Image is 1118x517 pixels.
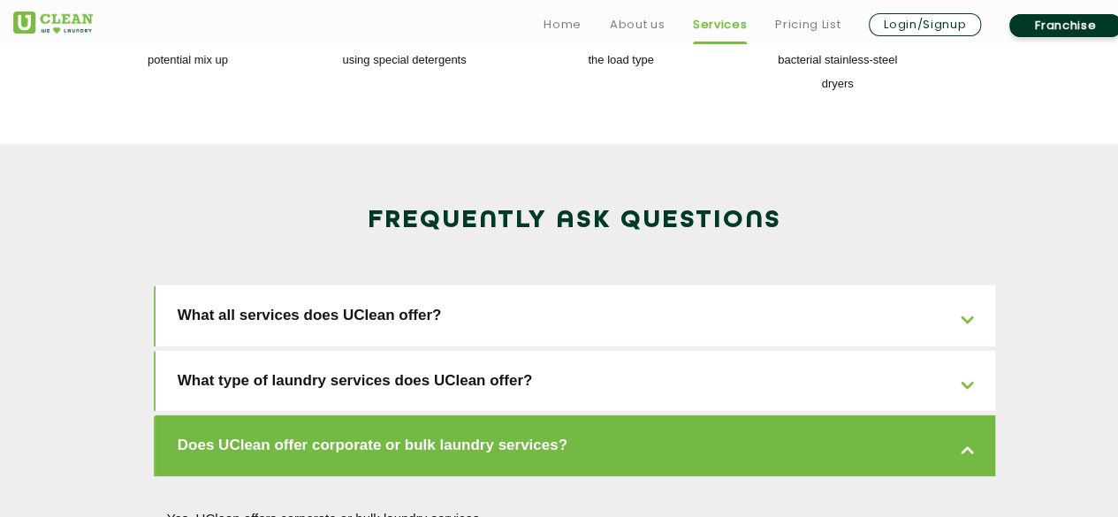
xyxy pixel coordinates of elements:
img: UClean Laundry and Dry Cleaning [13,11,93,34]
p: Clothes are tagged to avoid potential mix up [115,24,261,72]
a: Login/Signup [869,13,981,36]
a: About us [610,14,665,35]
p: Clothes are washed as per the load type [548,24,694,72]
a: What all services does UClean offer? [156,285,996,346]
p: Cuff & collar are treated using special detergents [331,24,477,72]
p: Clothes are Air-dried in anti-bacterial stainless-steel dryers [764,24,910,95]
a: Services [693,14,747,35]
a: Does UClean offer corporate or bulk laundry services? [156,415,996,476]
a: What type of laundry services does UClean offer? [156,351,996,412]
a: Pricing List [775,14,840,35]
a: Home [544,14,582,35]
